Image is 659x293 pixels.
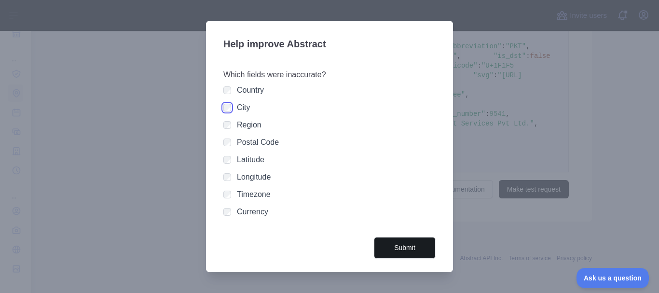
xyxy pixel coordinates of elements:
h3: Help improve Abstract [223,32,436,57]
label: Longitude [237,173,271,181]
button: Submit [374,237,436,259]
label: Latitude [237,155,264,164]
h3: Which fields were inaccurate? [223,69,436,81]
iframe: Toggle Customer Support [577,268,649,288]
label: Country [237,86,264,94]
label: Currency [237,208,268,216]
label: City [237,103,250,112]
label: Postal Code [237,138,279,146]
label: Timezone [237,190,271,198]
label: Region [237,121,261,129]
